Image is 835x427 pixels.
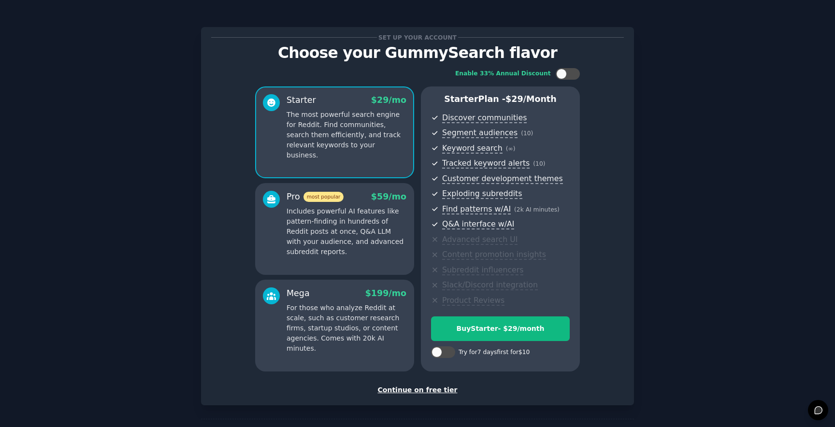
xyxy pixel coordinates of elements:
span: Exploding subreddits [442,189,522,199]
p: The most powerful search engine for Reddit. Find communities, search them efficiently, and track ... [287,110,406,160]
div: Buy Starter - $ 29 /month [432,324,569,334]
span: ( ∞ ) [506,145,516,152]
span: Segment audiences [442,128,518,138]
p: For those who analyze Reddit at scale, such as customer research firms, startup studios, or conte... [287,303,406,354]
span: ( 2k AI minutes ) [514,206,560,213]
p: Includes powerful AI features like pattern-finding in hundreds of Reddit posts at once, Q&A LLM w... [287,206,406,257]
div: Continue on free tier [211,385,624,395]
span: Set up your account [377,32,459,43]
span: Advanced search UI [442,235,518,245]
div: Try for 7 days first for $10 [459,348,530,357]
span: Customer development themes [442,174,563,184]
div: Mega [287,287,310,299]
div: Enable 33% Annual Discount [455,70,551,78]
span: $ 29 /mo [371,95,406,105]
span: Find patterns w/AI [442,204,511,214]
span: Product Reviews [442,296,504,306]
span: Discover communities [442,113,527,123]
span: $ 59 /mo [371,192,406,201]
span: ( 10 ) [533,160,545,167]
p: Choose your GummySearch flavor [211,44,624,61]
p: Starter Plan - [431,93,570,105]
span: Keyword search [442,143,503,154]
span: $ 29 /month [505,94,557,104]
span: Slack/Discord integration [442,280,538,290]
div: Pro [287,191,344,203]
span: $ 199 /mo [365,288,406,298]
button: BuyStarter- $29/month [431,316,570,341]
span: Q&A interface w/AI [442,219,514,229]
span: ( 10 ) [521,130,533,137]
span: Content promotion insights [442,250,546,260]
span: Subreddit influencers [442,265,523,275]
span: Tracked keyword alerts [442,158,530,169]
div: Starter [287,94,316,106]
span: most popular [303,192,344,202]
